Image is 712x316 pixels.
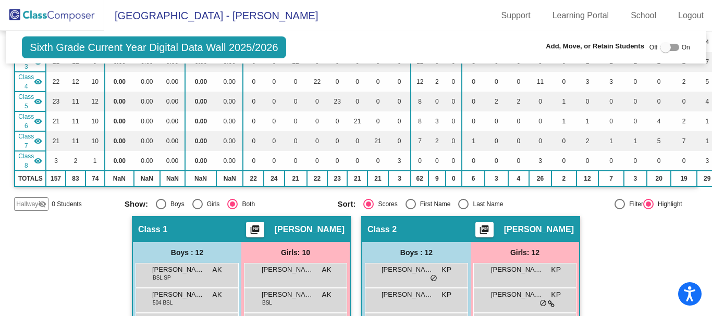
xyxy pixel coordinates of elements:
span: [PERSON_NAME] [275,224,345,235]
td: 0 [446,111,462,131]
td: 0 [285,131,307,151]
td: 0 [428,151,446,171]
td: 0 [367,151,388,171]
td: 3 [485,171,508,186]
span: [PERSON_NAME] [152,289,204,300]
td: 1 [624,131,647,151]
td: 0.00 [216,151,243,171]
td: 0 [624,151,647,171]
span: [PERSON_NAME] [152,264,204,275]
td: 1 [551,92,576,111]
span: [PERSON_NAME] [262,289,314,300]
div: Both [238,199,255,209]
td: 0.00 [105,72,134,92]
td: 0.00 [134,111,160,131]
td: 0 [264,72,285,92]
td: 22 [307,171,328,186]
button: Print Students Details [246,222,264,237]
td: 2 [428,72,446,92]
td: 0.00 [160,111,185,131]
td: 0 [485,72,508,92]
td: 7 [598,171,623,186]
td: 22 [46,72,65,92]
td: 0 [485,131,508,151]
td: 0 [264,131,285,151]
td: 1 [462,131,485,151]
td: 0 [576,92,599,111]
td: 23 [327,92,347,111]
td: 2 [66,151,86,171]
span: 504 BSL [153,299,173,307]
td: 0 [462,92,485,111]
a: Logout [670,7,712,24]
td: 0.00 [216,72,243,92]
td: 10 [85,72,105,92]
td: 0 [347,92,367,111]
td: 3 [388,151,411,171]
td: 0 [285,111,307,131]
span: BSL [262,299,272,307]
span: [PERSON_NAME] [504,224,574,235]
td: 6 [462,171,485,186]
span: KP [551,264,561,275]
td: 4 [508,171,529,186]
td: 0 [411,151,428,171]
mat-icon: picture_as_pdf [249,224,261,239]
td: 62 [411,171,428,186]
td: 19 [671,171,697,186]
td: 0.00 [185,92,216,111]
td: 83 [66,171,86,186]
td: 0 [446,72,462,92]
td: 22 [307,72,328,92]
td: 0 [243,111,264,131]
td: 21 [347,171,367,186]
span: AK [322,264,332,275]
td: 0.00 [134,92,160,111]
td: 0 [624,72,647,92]
td: 0.00 [185,111,216,131]
span: Add, Move, or Retain Students [546,41,644,52]
td: Tara Amwake - No Class Name [15,92,46,111]
div: Girls: 12 [471,242,579,263]
td: 0 [529,92,551,111]
td: 0 [446,171,462,186]
td: 0.00 [185,151,216,171]
td: 0 [327,131,347,151]
span: [PERSON_NAME] [262,264,314,275]
td: 0.00 [105,131,134,151]
td: 0 [508,131,529,151]
td: 0 [598,92,623,111]
td: 0 [462,72,485,92]
span: [PERSON_NAME] [491,289,543,300]
td: 2 [485,92,508,111]
td: 23 [327,171,347,186]
div: First Name [416,199,451,209]
td: 11 [66,131,86,151]
td: 8 [411,92,428,111]
td: Scott Schoettle - No Class Name [15,131,46,151]
td: 0.00 [216,92,243,111]
td: 4 [647,111,671,131]
td: 3 [598,72,623,92]
td: 21 [367,131,388,151]
td: 0 [327,72,347,92]
span: AK [322,289,332,300]
td: 10 [85,131,105,151]
td: Laurie Heckert - No Class Name [15,111,46,131]
td: 0 [388,131,411,151]
mat-icon: visibility [34,117,42,125]
td: 0 [388,92,411,111]
td: 0 [264,151,285,171]
td: 0 [529,111,551,131]
td: 0 [347,131,367,151]
td: 0 [327,111,347,131]
td: 74 [85,171,105,186]
td: 11 [66,111,86,131]
td: 12 [576,171,599,186]
span: AK [212,289,222,300]
td: 0 [485,151,508,171]
td: 0 [367,72,388,92]
td: 0 [446,131,462,151]
td: 0 [347,151,367,171]
td: 12 [411,72,428,92]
